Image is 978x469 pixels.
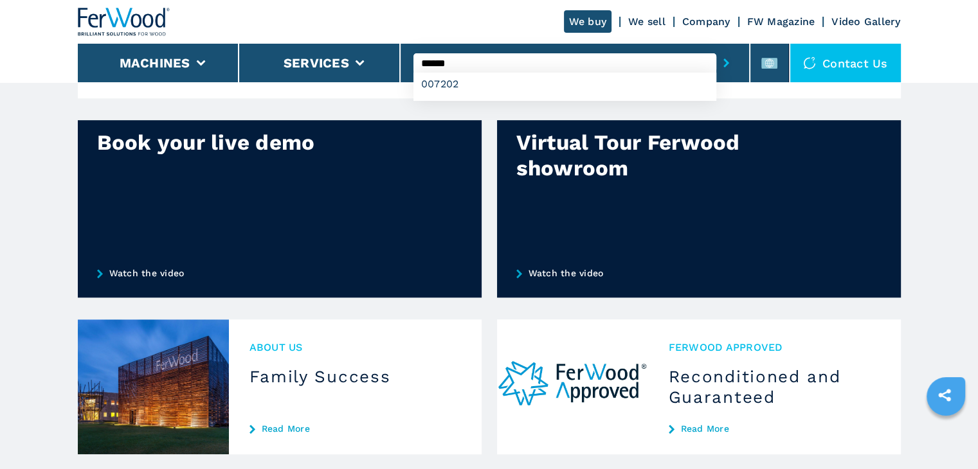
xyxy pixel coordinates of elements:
button: Services [284,55,349,71]
div: Book your live demo [97,130,389,155]
a: Read More [249,423,461,434]
img: Contact us [803,57,816,69]
img: Reconditioned and Guaranteed [497,319,648,454]
button: submit-button [716,48,736,78]
img: Family Success [78,319,229,454]
a: We buy [564,10,612,33]
span: Ferwood Approved [669,340,880,355]
a: Company [682,15,730,28]
a: Read More [669,423,880,434]
button: Machines [120,55,190,71]
a: Video Gallery [831,15,900,28]
iframe: Chat [923,411,968,459]
a: Watch the video [497,249,901,297]
a: sharethis [928,379,961,411]
a: We sell [628,15,666,28]
a: FW Magazine [747,15,815,28]
span: About us [249,340,461,355]
a: Watch the video [78,249,482,297]
div: Contact us [790,44,901,82]
div: Virtual Tour Ferwood showroom [516,130,808,181]
div: 007202 [413,73,716,96]
h3: Family Success [249,366,461,387]
h3: Reconditioned and Guaranteed [669,366,880,407]
img: Ferwood [78,8,170,36]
